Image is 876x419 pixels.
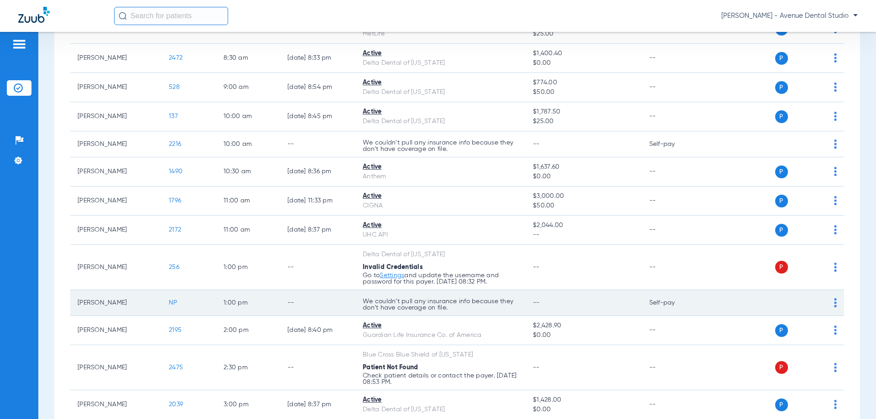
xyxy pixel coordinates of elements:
[533,321,634,331] span: $2,428.90
[70,186,162,216] td: [PERSON_NAME]
[280,186,355,216] td: [DATE] 11:33 PM
[721,11,858,21] span: [PERSON_NAME] - Avenue Dental Studio
[70,316,162,345] td: [PERSON_NAME]
[533,201,634,211] span: $50.00
[533,264,540,270] span: --
[533,58,634,68] span: $0.00
[169,264,179,270] span: 256
[18,7,50,23] img: Zuub Logo
[216,216,280,245] td: 11:00 AM
[642,73,704,102] td: --
[834,298,837,307] img: group-dot-blue.svg
[363,230,518,240] div: UHC API
[169,364,183,371] span: 2475
[363,49,518,58] div: Active
[363,331,518,340] div: Guardian Life Insurance Co. of America
[169,168,182,175] span: 1490
[363,405,518,414] div: Delta Dental of [US_STATE]
[363,191,518,201] div: Active
[533,88,634,97] span: $50.00
[119,12,127,20] img: Search Icon
[280,131,355,157] td: --
[775,361,788,374] span: P
[533,117,634,126] span: $25.00
[216,44,280,73] td: 8:30 AM
[533,107,634,117] span: $1,787.50
[775,52,788,65] span: P
[216,316,280,345] td: 2:00 PM
[363,264,423,270] span: Invalid Credentials
[834,53,837,62] img: group-dot-blue.svg
[834,263,837,272] img: group-dot-blue.svg
[363,107,518,117] div: Active
[363,88,518,97] div: Delta Dental of [US_STATE]
[775,195,788,207] span: P
[642,157,704,186] td: --
[533,191,634,201] span: $3,000.00
[834,140,837,149] img: group-dot-blue.svg
[216,245,280,290] td: 1:00 PM
[216,186,280,216] td: 11:00 AM
[642,44,704,73] td: --
[642,102,704,131] td: --
[642,345,704,390] td: --
[775,324,788,337] span: P
[834,112,837,121] img: group-dot-blue.svg
[363,350,518,360] div: Blue Cross Blue Shield of [US_STATE]
[775,261,788,274] span: P
[775,110,788,123] span: P
[533,395,634,405] span: $1,428.00
[280,102,355,131] td: [DATE] 8:45 PM
[642,245,704,290] td: --
[280,290,355,316] td: --
[70,73,162,102] td: [PERSON_NAME]
[70,44,162,73] td: [PERSON_NAME]
[642,186,704,216] td: --
[834,363,837,372] img: group-dot-blue.svg
[169,300,177,306] span: NP
[216,73,280,102] td: 9:00 AM
[216,157,280,186] td: 10:30 AM
[169,141,181,147] span: 2216
[533,405,634,414] span: $0.00
[280,245,355,290] td: --
[216,102,280,131] td: 10:00 AM
[216,345,280,390] td: 2:30 PM
[363,78,518,88] div: Active
[363,372,518,385] p: Check patient details or contact the payer. [DATE] 08:53 PM.
[363,321,518,331] div: Active
[70,157,162,186] td: [PERSON_NAME]
[169,113,178,119] span: 137
[533,172,634,181] span: $0.00
[775,398,788,411] span: P
[70,131,162,157] td: [PERSON_NAME]
[363,29,518,39] div: MetLife
[533,221,634,230] span: $2,044.00
[775,81,788,94] span: P
[363,58,518,68] div: Delta Dental of [US_STATE]
[70,290,162,316] td: [PERSON_NAME]
[533,364,540,371] span: --
[533,141,540,147] span: --
[380,272,404,279] a: Settings
[363,250,518,259] div: Delta Dental of [US_STATE]
[363,221,518,230] div: Active
[830,375,876,419] iframe: Chat Widget
[169,84,180,90] span: 528
[363,140,518,152] p: We couldn’t pull any insurance info because they don’t have coverage on file.
[280,157,355,186] td: [DATE] 8:36 PM
[363,364,418,371] span: Patient Not Found
[280,316,355,345] td: [DATE] 8:40 PM
[169,55,182,61] span: 2472
[169,327,182,333] span: 2195
[12,39,26,50] img: hamburger-icon
[533,162,634,172] span: $1,637.60
[70,345,162,390] td: [PERSON_NAME]
[363,162,518,172] div: Active
[363,117,518,126] div: Delta Dental of [US_STATE]
[280,345,355,390] td: --
[169,227,181,233] span: 2172
[642,290,704,316] td: Self-pay
[363,298,518,311] p: We couldn’t pull any insurance info because they don’t have coverage on file.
